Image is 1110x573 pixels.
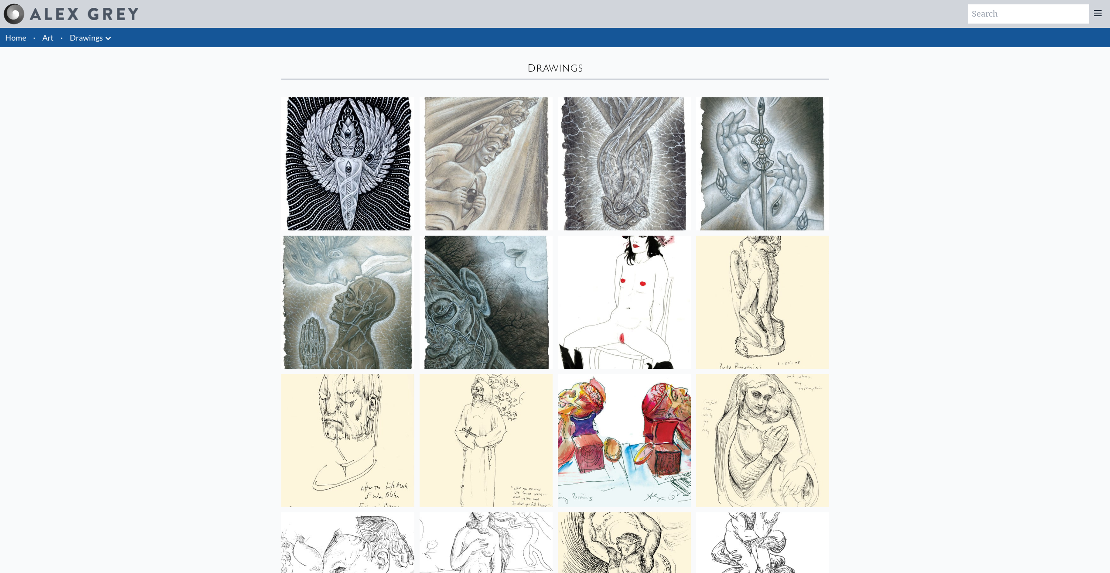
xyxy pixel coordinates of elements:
[30,28,39,47] li: ·
[70,31,103,44] a: Drawings
[968,4,1089,24] input: Search
[281,61,829,75] div: Drawings
[57,28,66,47] li: ·
[5,33,26,42] a: Home
[42,31,54,44] a: Art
